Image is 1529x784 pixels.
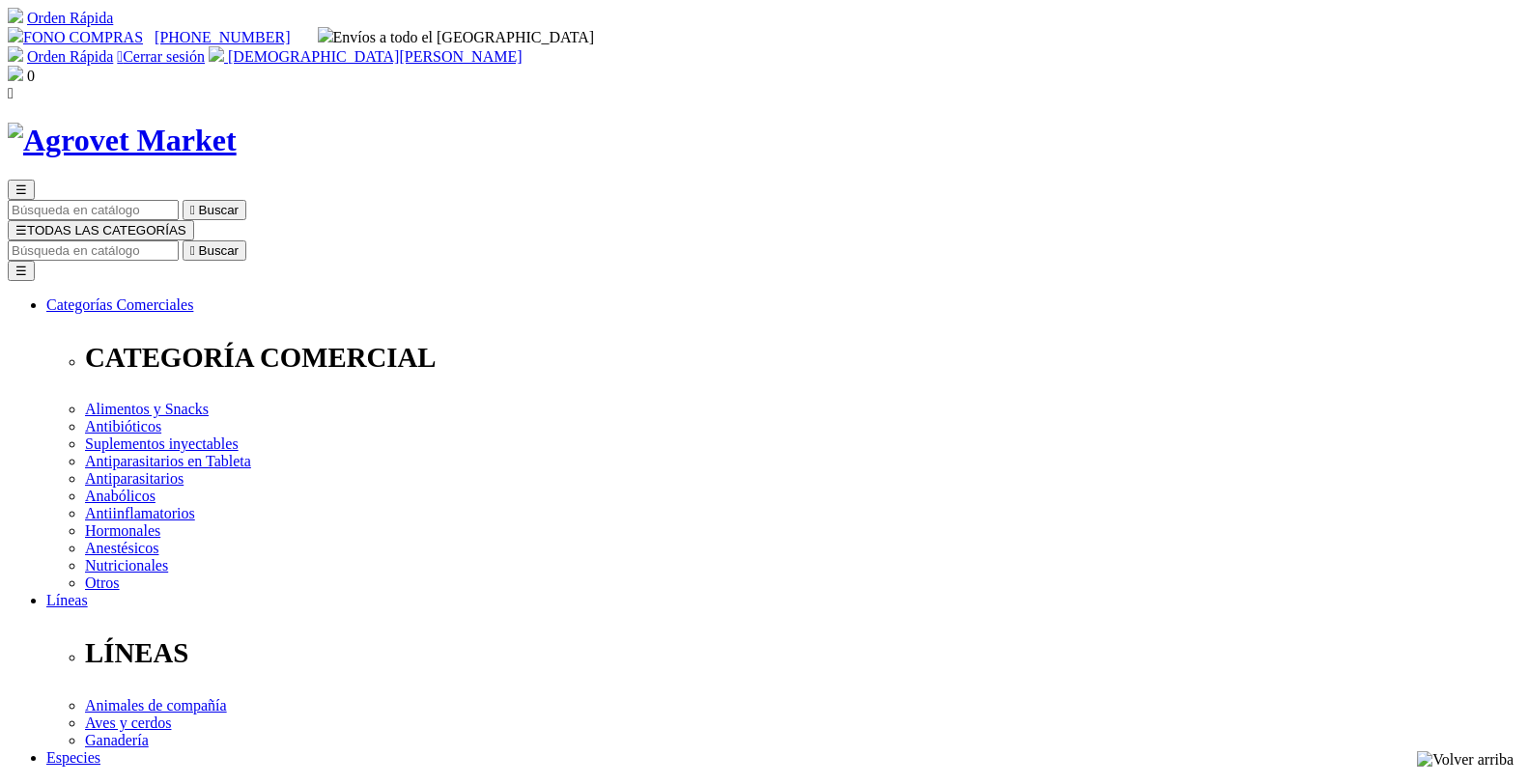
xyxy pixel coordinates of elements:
img: shopping-bag.svg [8,66,23,81]
a: Animales de compañía [85,697,227,714]
a: Hormonales [85,522,160,539]
span: Buscar [199,203,239,217]
a: Otros [85,574,120,591]
a: Anestésicos [85,540,158,556]
i:  [117,48,123,65]
img: Agrovet Market [8,123,237,158]
i:  [190,203,195,217]
input: Buscar [8,240,179,261]
span: ☰ [15,182,27,197]
img: shopping-cart.svg [8,46,23,62]
a: Suplementos inyectables [85,435,239,452]
span: ☰ [15,223,27,238]
img: phone.svg [8,27,23,42]
button:  Buscar [183,240,246,261]
a: Ganadería [85,732,149,748]
a: Aves y cerdos [85,714,171,731]
a: FONO COMPRAS [8,29,143,45]
img: delivery-truck.svg [318,27,333,42]
i:  [8,85,14,101]
span: 0 [27,68,35,84]
button: ☰ [8,180,35,200]
a: [PHONE_NUMBER] [155,29,290,45]
span: [DEMOGRAPHIC_DATA][PERSON_NAME] [228,48,523,65]
a: Especies [46,749,100,766]
a: Orden Rápida [27,10,113,26]
a: Antiinflamatorios [85,505,195,521]
a: Antiparasitarios [85,470,184,487]
a: Alimentos y Snacks [85,401,209,417]
i:  [190,243,195,258]
a: Anabólicos [85,488,156,504]
a: [DEMOGRAPHIC_DATA][PERSON_NAME] [209,48,523,65]
span: Buscar [199,243,239,258]
img: Volver arriba [1417,751,1514,769]
p: LÍNEAS [85,637,1521,669]
a: Orden Rápida [27,48,113,65]
a: Antiparasitarios en Tableta [85,453,251,469]
a: Líneas [46,592,88,608]
button: ☰ [8,261,35,281]
a: Nutricionales [85,557,168,574]
span: Envíos a todo el [GEOGRAPHIC_DATA] [318,29,595,45]
img: shopping-cart.svg [8,8,23,23]
p: CATEGORÍA COMERCIAL [85,342,1521,374]
input: Buscar [8,200,179,220]
a: Antibióticos [85,418,161,434]
button:  Buscar [183,200,246,220]
button: ☰TODAS LAS CATEGORÍAS [8,220,194,240]
img: user.svg [209,46,224,62]
a: Categorías Comerciales [46,296,193,313]
a: Cerrar sesión [117,48,205,65]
